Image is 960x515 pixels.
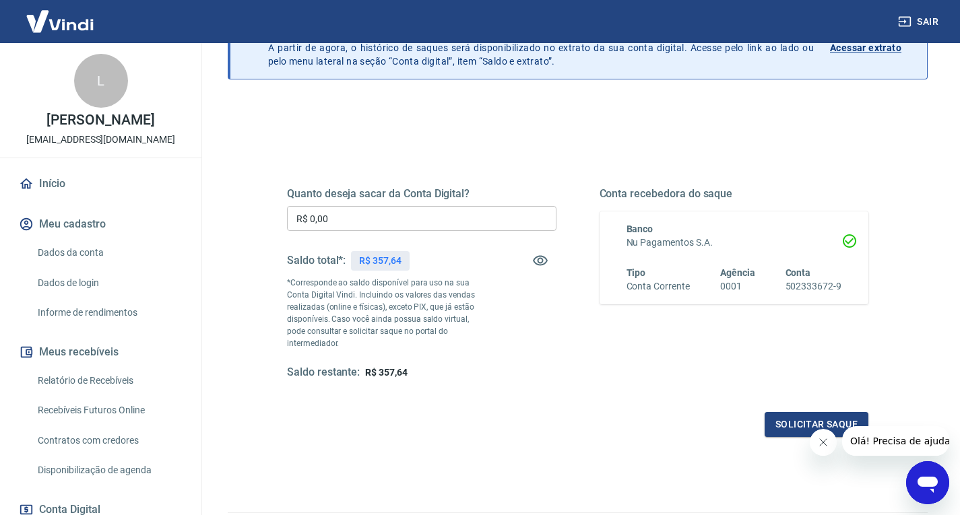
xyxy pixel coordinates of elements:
[627,236,842,250] h6: Nu Pagamentos S.A.
[16,337,185,367] button: Meus recebíveis
[842,426,949,456] iframe: Mensagem da empresa
[287,366,360,380] h5: Saldo restante:
[830,41,901,55] p: Acessar extrato
[46,113,154,127] p: [PERSON_NAME]
[16,1,104,42] img: Vindi
[26,133,175,147] p: [EMAIL_ADDRESS][DOMAIN_NAME]
[32,456,185,484] a: Disponibilização de agenda
[810,429,837,456] iframe: Fechar mensagem
[786,279,841,294] h6: 502333672-9
[786,267,811,278] span: Conta
[906,461,949,504] iframe: Botão para abrir a janela de mensagens
[830,28,916,68] a: Acessar extrato
[600,187,869,201] h5: Conta recebedora do saque
[720,279,755,294] h6: 0001
[32,269,185,297] a: Dados de login
[287,254,346,267] h5: Saldo total*:
[895,9,944,34] button: Sair
[32,397,185,424] a: Recebíveis Futuros Online
[287,277,489,349] p: *Corresponde ao saldo disponível para uso na sua Conta Digital Vindi. Incluindo os valores das ve...
[8,9,113,20] span: Olá! Precisa de ajuda?
[627,224,653,234] span: Banco
[627,267,646,278] span: Tipo
[16,209,185,239] button: Meu cadastro
[287,187,556,201] h5: Quanto deseja sacar da Conta Digital?
[74,54,128,108] div: L
[765,412,868,437] button: Solicitar saque
[365,367,408,378] span: R$ 357,64
[268,28,814,68] p: A partir de agora, o histórico de saques será disponibilizado no extrato da sua conta digital. Ac...
[627,279,690,294] h6: Conta Corrente
[32,239,185,267] a: Dados da conta
[359,254,402,268] p: R$ 357,64
[32,367,185,394] a: Relatório de Recebíveis
[32,427,185,454] a: Contratos com credores
[720,267,755,278] span: Agência
[16,169,185,199] a: Início
[32,299,185,327] a: Informe de rendimentos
